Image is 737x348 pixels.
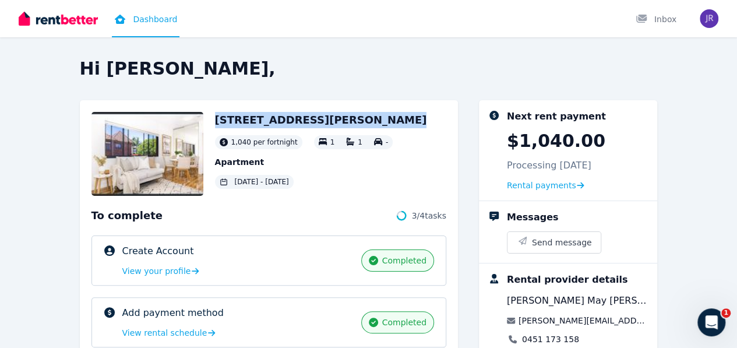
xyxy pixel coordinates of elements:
[507,210,558,224] div: Messages
[507,294,648,308] span: [PERSON_NAME] May [PERSON_NAME]
[91,208,163,224] span: To complete
[19,10,98,27] img: RentBetter
[330,138,335,146] span: 1
[231,138,298,147] span: 1,040 per fortnight
[532,237,592,248] span: Send message
[235,177,289,187] span: [DATE] - [DATE]
[382,317,426,328] span: completed
[519,315,648,326] a: [PERSON_NAME][EMAIL_ADDRESS][DOMAIN_NAME]
[358,138,362,146] span: 1
[412,210,446,222] span: 3 / 4 tasks
[507,273,627,287] div: Rental provider details
[697,308,725,336] iframe: Intercom live chat
[507,180,576,191] span: Rental payments
[507,110,606,124] div: Next rent payment
[386,138,388,146] span: -
[122,327,207,339] span: View rental schedule
[215,112,427,128] h2: [STREET_ADDRESS][PERSON_NAME]
[700,9,718,28] img: Jorge Thiago Mendonca Farias da Rosa
[721,308,731,318] span: 1
[382,255,426,266] span: completed
[507,232,601,253] button: Send message
[122,265,191,277] span: View your profile
[80,58,658,79] h2: Hi [PERSON_NAME],
[122,265,199,277] a: View your profile
[91,112,203,196] img: Property Url
[522,333,579,345] a: 0451 173 158
[122,306,224,320] p: Add payment method
[636,13,676,25] div: Inbox
[507,131,605,152] p: $1,040.00
[507,180,584,191] a: Rental payments
[507,159,591,173] p: Processing [DATE]
[215,156,427,168] p: Apartment
[122,244,194,258] p: Create Account
[122,327,216,339] a: View rental schedule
